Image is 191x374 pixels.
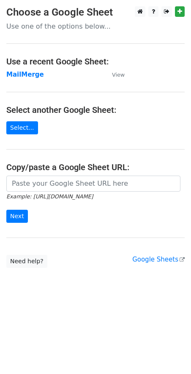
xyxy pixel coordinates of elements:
[6,6,185,19] h3: Choose a Google Sheet
[104,71,125,78] a: View
[6,56,185,67] h4: Use a recent Google Sheet:
[6,193,93,200] small: Example: [URL][DOMAIN_NAME]
[6,255,47,268] a: Need help?
[132,256,185,263] a: Google Sheets
[6,22,185,31] p: Use one of the options below...
[6,162,185,172] h4: Copy/paste a Google Sheet URL:
[6,210,28,223] input: Next
[6,176,180,192] input: Paste your Google Sheet URL here
[6,71,44,78] a: MailMerge
[6,105,185,115] h4: Select another Google Sheet:
[112,72,125,78] small: View
[6,121,38,134] a: Select...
